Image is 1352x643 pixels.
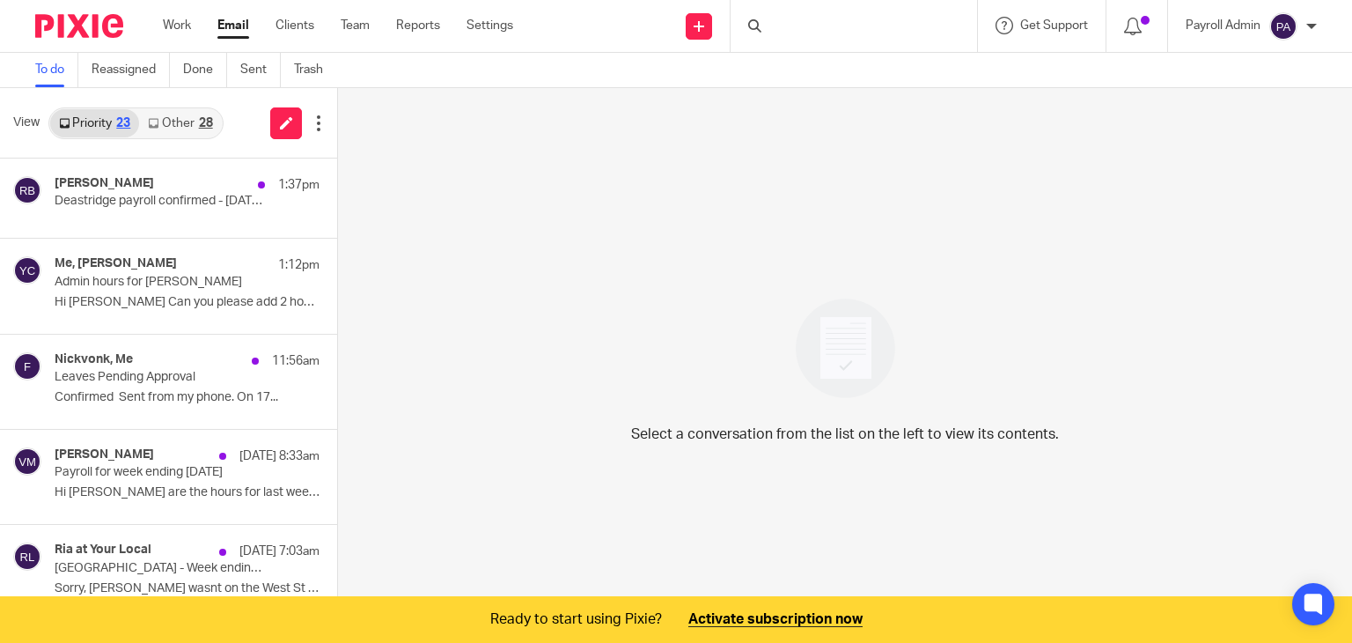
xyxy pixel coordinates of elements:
a: Reports [396,17,440,34]
a: Priority23 [50,109,139,137]
img: Pixie [35,14,123,38]
img: image [784,287,907,410]
p: Hi [PERSON_NAME] are the hours for last week... [55,485,320,500]
p: [DATE] 8:33am [239,447,320,465]
img: svg%3E [13,447,41,476]
img: svg%3E [13,352,41,381]
p: Payroll Admin [1186,17,1260,34]
p: Leaves Pending Approval [55,370,267,385]
h4: Me, [PERSON_NAME] [55,256,177,271]
span: Get Support [1020,19,1088,32]
span: View [13,114,40,132]
h4: Nickvonk, Me [55,352,133,367]
p: [DATE] 7:03am [239,543,320,560]
h4: Ria at Your Local [55,543,151,558]
img: svg%3E [13,176,41,204]
p: Deastridge payroll confirmed - [DATE]-[DATE]- thank you! [55,194,267,209]
p: 1:12pm [278,256,320,274]
img: svg%3E [13,256,41,285]
p: [GEOGRAPHIC_DATA] - Week ending [DATE] [55,561,267,576]
div: 23 [116,117,130,129]
img: svg%3E [1269,12,1297,41]
h4: [PERSON_NAME] [55,447,154,462]
a: Clients [276,17,314,34]
p: Sorry, [PERSON_NAME] wasnt on the West St one I sent... [55,581,320,596]
a: Done [183,53,227,87]
a: Team [341,17,370,34]
a: Sent [240,53,281,87]
p: Hi [PERSON_NAME] Can you please add 2 hours of admin... [55,295,320,310]
p: Payroll for week ending [DATE] [55,465,267,480]
a: To do [35,53,78,87]
a: Trash [294,53,336,87]
p: 1:37pm [278,176,320,194]
h4: [PERSON_NAME] [55,176,154,191]
a: Work [163,17,191,34]
div: 28 [199,117,213,129]
a: Other28 [139,109,221,137]
a: Reassigned [92,53,170,87]
p: Select a conversation from the list on the left to view its contents. [631,424,1059,445]
img: svg%3E [13,543,41,571]
p: 11:56am [272,352,320,370]
a: Email [217,17,249,34]
a: Settings [467,17,513,34]
p: Confirmed Sent from my phone. On 17... [55,390,320,405]
p: Admin hours for [PERSON_NAME] [55,275,267,290]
